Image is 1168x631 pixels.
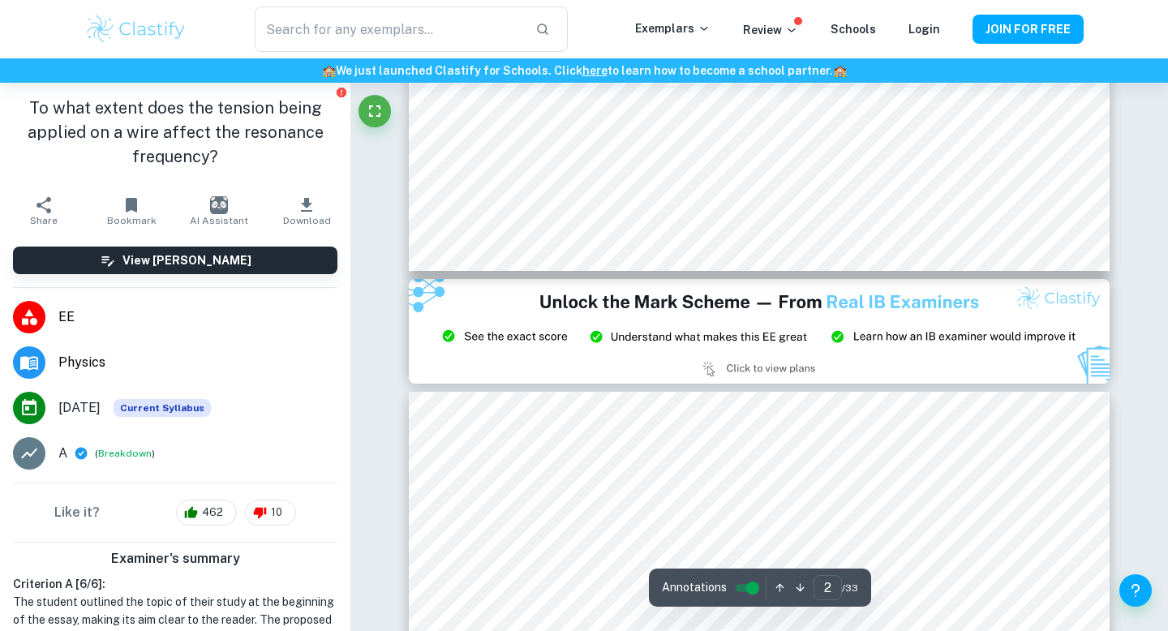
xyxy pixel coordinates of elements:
[262,504,291,521] span: 10
[176,500,237,526] div: 462
[54,503,100,522] h6: Like it?
[122,251,251,269] h6: View [PERSON_NAME]
[107,215,157,226] span: Bookmark
[30,215,58,226] span: Share
[263,188,350,234] button: Download
[114,399,211,417] span: Current Syllabus
[58,444,67,463] p: A
[1119,574,1152,607] button: Help and Feedback
[6,549,344,569] h6: Examiner's summary
[245,500,296,526] div: 10
[662,579,727,596] span: Annotations
[582,64,608,77] a: here
[743,21,798,39] p: Review
[3,62,1165,79] h6: We just launched Clastify for Schools. Click to learn how to become a school partner.
[175,188,263,234] button: AI Assistant
[908,23,940,36] a: Login
[98,446,152,461] button: Breakdown
[58,353,337,372] span: Physics
[95,446,155,461] span: ( )
[114,399,211,417] div: This exemplar is based on the current syllabus. Feel free to refer to it for inspiration/ideas wh...
[190,215,248,226] span: AI Assistant
[409,279,1110,384] img: Ad
[842,581,858,595] span: / 33
[13,96,337,169] h1: To what extent does the tension being applied on a wire affect the resonance frequency?
[335,86,347,98] button: Report issue
[635,19,711,37] p: Exemplars
[84,13,187,45] img: Clastify logo
[973,15,1084,44] button: JOIN FOR FREE
[831,23,876,36] a: Schools
[322,64,336,77] span: 🏫
[193,504,232,521] span: 462
[210,196,228,214] img: AI Assistant
[88,188,175,234] button: Bookmark
[13,247,337,274] button: View [PERSON_NAME]
[58,307,337,327] span: EE
[283,215,331,226] span: Download
[58,398,101,418] span: [DATE]
[13,575,337,593] h6: Criterion A [ 6 / 6 ]:
[359,95,391,127] button: Fullscreen
[833,64,847,77] span: 🏫
[255,6,522,52] input: Search for any exemplars...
